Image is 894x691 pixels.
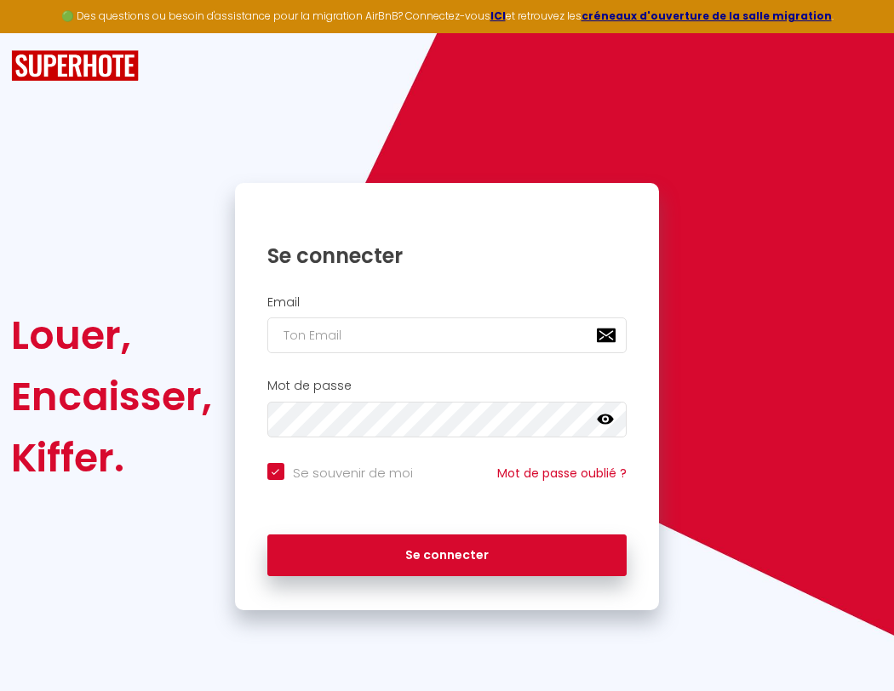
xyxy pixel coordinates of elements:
[490,9,506,23] a: ICI
[267,317,628,353] input: Ton Email
[11,50,139,82] img: SuperHote logo
[497,465,627,482] a: Mot de passe oublié ?
[582,9,832,23] a: créneaux d'ouverture de la salle migration
[267,379,628,393] h2: Mot de passe
[11,366,212,427] div: Encaisser,
[11,427,212,488] div: Kiffer.
[267,243,628,269] h1: Se connecter
[267,295,628,310] h2: Email
[11,305,212,366] div: Louer,
[267,534,628,577] button: Se connecter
